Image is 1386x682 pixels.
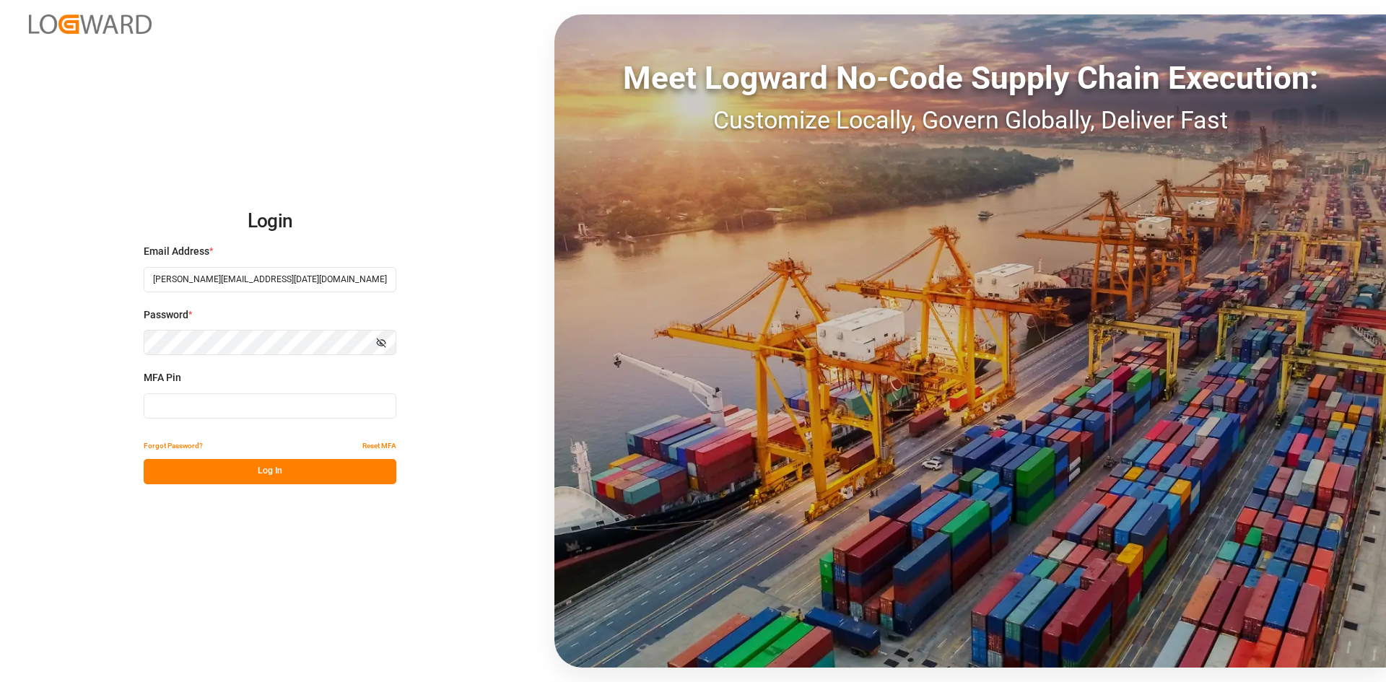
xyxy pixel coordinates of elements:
div: Meet Logward No-Code Supply Chain Execution: [554,54,1386,102]
button: Reset MFA [362,434,396,459]
h2: Login [144,198,396,245]
div: Customize Locally, Govern Globally, Deliver Fast [554,102,1386,139]
button: Log In [144,459,396,484]
span: Password [144,307,188,323]
input: Enter your email [144,267,396,292]
button: Forgot Password? [144,434,203,459]
img: Logward_new_orange.png [29,14,152,34]
span: Email Address [144,244,209,259]
span: MFA Pin [144,370,181,385]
